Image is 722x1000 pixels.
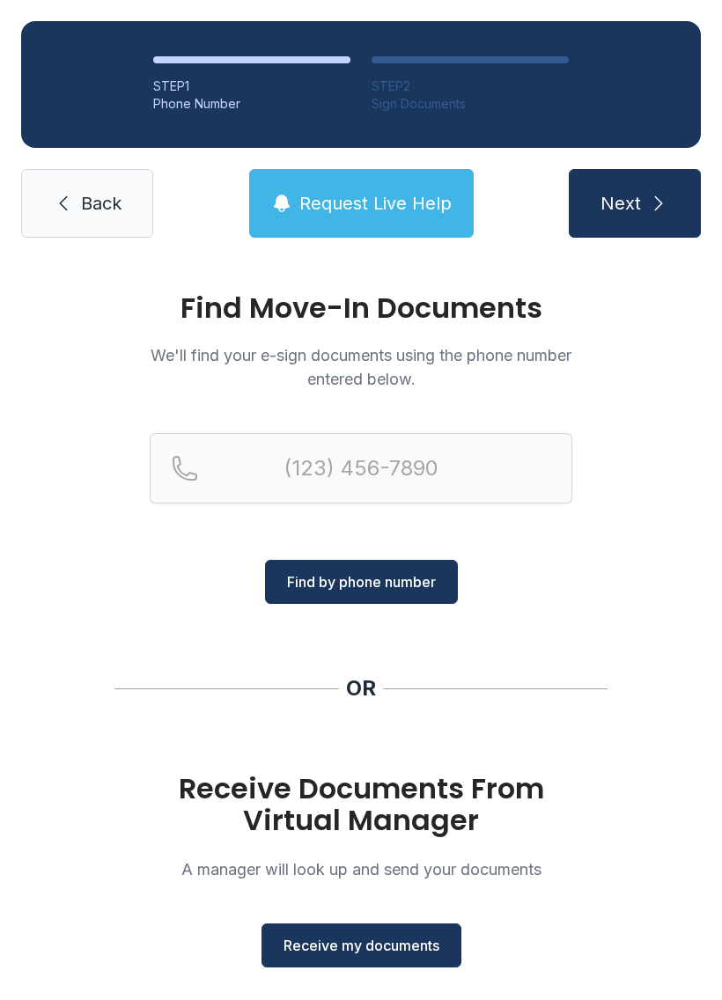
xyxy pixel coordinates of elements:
[150,773,572,836] h1: Receive Documents From Virtual Manager
[150,294,572,322] h1: Find Move-In Documents
[600,191,641,216] span: Next
[372,77,569,95] div: STEP 2
[299,191,452,216] span: Request Live Help
[150,343,572,391] p: We'll find your e-sign documents using the phone number entered below.
[150,857,572,881] p: A manager will look up and send your documents
[153,95,350,113] div: Phone Number
[372,95,569,113] div: Sign Documents
[81,191,122,216] span: Back
[153,77,350,95] div: STEP 1
[284,935,439,956] span: Receive my documents
[346,674,376,702] div: OR
[287,571,436,592] span: Find by phone number
[150,433,572,504] input: Reservation phone number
